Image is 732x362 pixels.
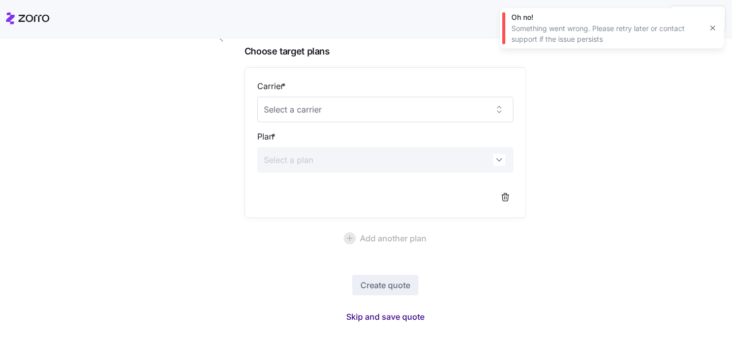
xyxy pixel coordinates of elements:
span: Add another plan [360,232,426,244]
input: Select a carrier [257,97,513,122]
span: Choose target plans [245,44,526,59]
span: Create quote [360,279,410,291]
button: Create quote [352,275,418,295]
div: Something went wrong. Please retry later or contact support if the issue persists [511,23,701,44]
button: Skip and save quote [338,308,433,326]
div: Oh no! [511,12,701,22]
button: Add another plan [245,226,526,250]
span: Skip and save quote [346,311,424,323]
input: Select a plan [257,147,513,173]
svg: add icon [344,232,356,244]
label: Plan [257,130,278,143]
label: Carrier [257,80,288,93]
